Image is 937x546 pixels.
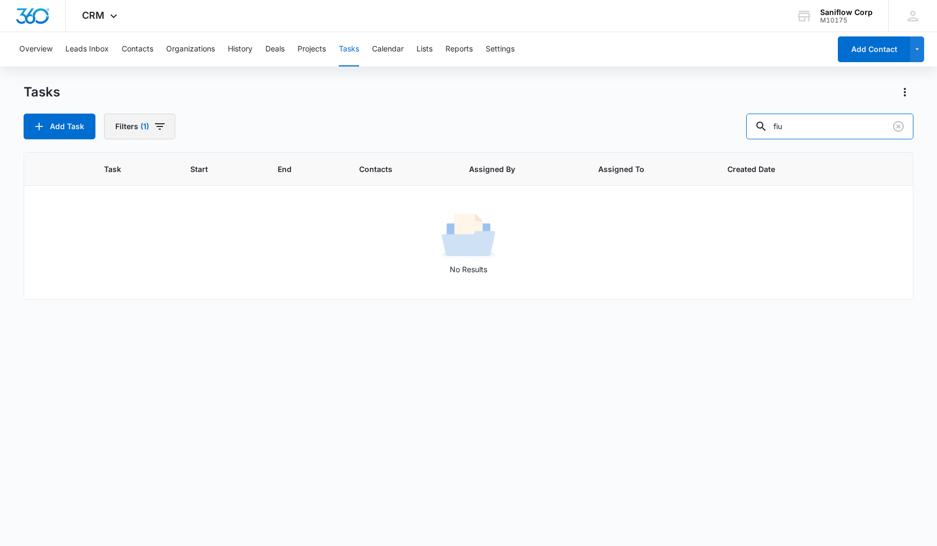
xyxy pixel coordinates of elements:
button: Leads Inbox [65,32,109,66]
button: Settings [486,32,515,66]
button: Filters(1) [104,114,175,139]
span: Assigned To [598,163,686,175]
button: History [228,32,252,66]
span: Task [104,163,149,175]
span: Assigned By [469,163,557,175]
input: Search Tasks [746,114,913,139]
h1: Tasks [24,84,60,100]
span: Created Date [727,163,817,175]
div: account name [820,8,873,17]
button: Tasks [339,32,359,66]
button: Overview [19,32,53,66]
button: Actions [896,84,913,101]
span: Start [190,163,236,175]
span: Contacts [359,163,428,175]
button: Projects [298,32,326,66]
div: account id [820,17,873,24]
button: Reports [445,32,473,66]
button: Lists [417,32,433,66]
span: End [278,163,318,175]
span: (1) [140,123,149,130]
button: Clear [890,118,907,135]
img: No Results [442,210,495,264]
button: Calendar [372,32,404,66]
button: Organizations [166,32,215,66]
button: Deals [265,32,285,66]
button: Add Task [24,114,95,139]
p: No Results [25,264,913,275]
button: Contacts [122,32,153,66]
button: Add Contact [838,36,910,62]
span: CRM [82,10,105,21]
